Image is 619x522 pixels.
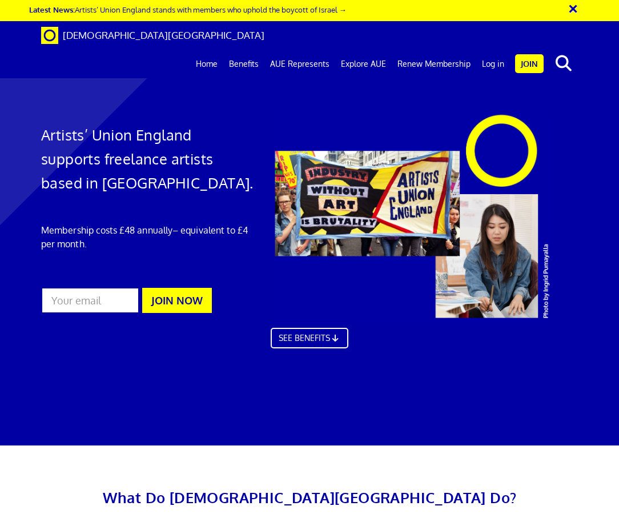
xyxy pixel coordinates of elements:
a: AUE Represents [264,50,335,78]
h1: Artists’ Union England supports freelance artists based in [GEOGRAPHIC_DATA]. [41,123,255,195]
a: Home [190,50,223,78]
a: Latest News:Artists’ Union England stands with members who uphold the boycott of Israel → [29,5,347,14]
p: Membership costs £48 annually – equivalent to £4 per month. [41,223,255,251]
a: Renew Membership [392,50,476,78]
button: search [546,51,581,75]
strong: Latest News: [29,5,75,14]
button: JOIN NOW [142,288,212,313]
span: [DEMOGRAPHIC_DATA][GEOGRAPHIC_DATA] [63,29,264,41]
a: Explore AUE [335,50,392,78]
a: SEE BENEFITS [271,336,348,357]
h2: What Do [DEMOGRAPHIC_DATA][GEOGRAPHIC_DATA] Do? [41,485,578,509]
a: Benefits [223,50,264,78]
a: Brand [DEMOGRAPHIC_DATA][GEOGRAPHIC_DATA] [33,21,273,50]
a: Log in [476,50,510,78]
a: Join [515,54,544,73]
input: Your email [41,287,139,314]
